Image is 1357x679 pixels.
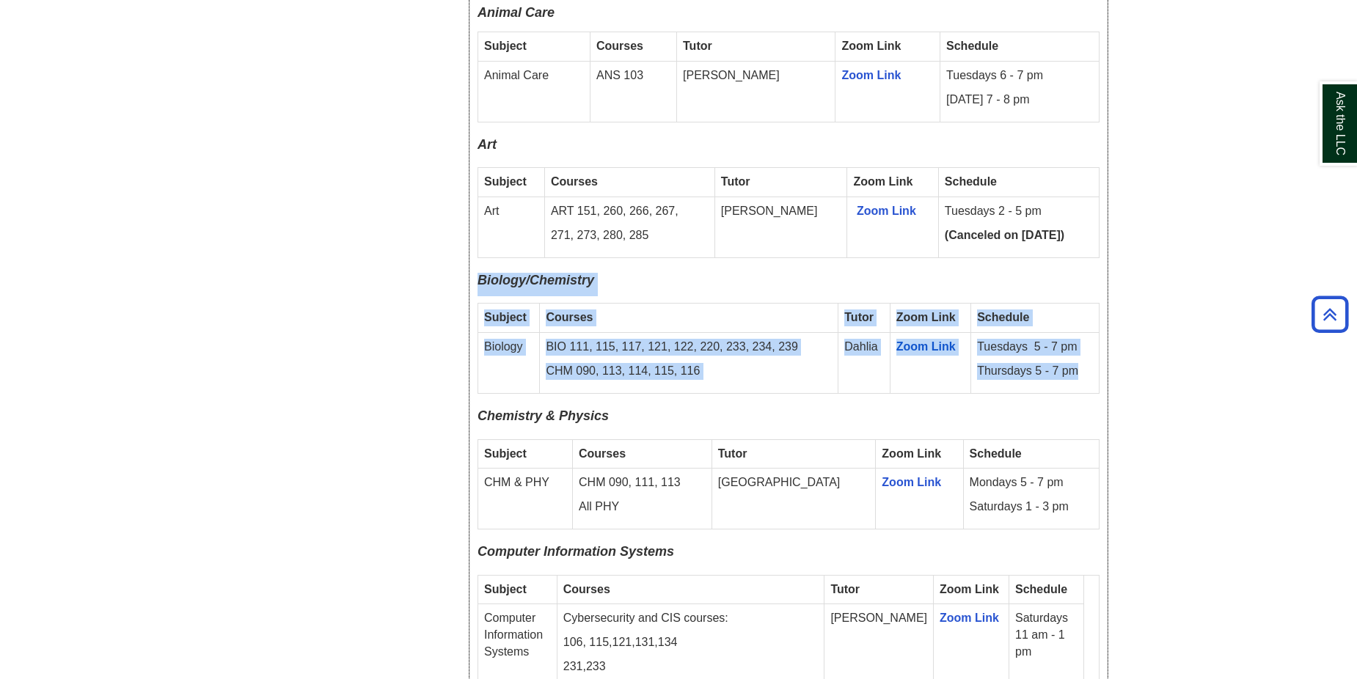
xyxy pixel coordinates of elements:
strong: Courses [546,311,593,323]
strong: Tutor [844,311,874,323]
strong: (Canceled on [DATE]) [945,229,1064,241]
strong: Courses [579,447,626,460]
td: Dahlia [838,333,890,394]
strong: Schedule [946,40,998,52]
a: Zoom Link [882,476,941,488]
p: BIO 111, 115, 117, 121, 122, 220, 233, 234, 239 [546,339,832,356]
strong: Subject [484,175,527,188]
strong: Courses [563,583,610,595]
strong: Subject [484,447,527,460]
p: Tuesdays 5 - 7 pm [977,339,1093,356]
p: CHM 090, 111, 113 [579,474,706,491]
p: Mondays 5 - 7 pm [970,474,1093,491]
p: Saturdays 1 - 3 pm [970,499,1093,515]
td: [PERSON_NAME] [714,197,847,258]
td: ANS 103 [590,62,676,122]
td: CHM & PHY [478,469,573,529]
span: Computer Information Systems [478,544,674,559]
strong: Courses [551,175,598,188]
td: Art [478,197,545,258]
strong: Zoom Link [882,447,941,460]
span: Art [478,137,497,152]
strong: Zoom Link [841,40,901,52]
strong: Subject [484,311,527,323]
td: [PERSON_NAME] [677,62,835,122]
strong: Courses [596,40,643,52]
span: Animal Care [478,5,555,20]
p: All PHY [579,499,706,515]
td: [GEOGRAPHIC_DATA] [712,469,876,529]
p: ART 151, 260, 266, 267, [551,203,709,220]
a: Zoom Link [841,69,901,81]
strong: Schedule [977,311,1029,323]
p: 231,233 [563,658,819,675]
p: Cybersecurity and CIS courses: [563,610,819,627]
strong: Zoom Link [896,311,956,323]
strong: Subject [484,583,527,595]
p: Tuesdays 6 - 7 pm [946,67,1093,84]
strong: Zoom Link [853,175,912,188]
p: [DATE] 7 - 8 pm [946,92,1093,109]
strong: Zoom Link [940,583,999,595]
strong: Schedule [970,447,1022,460]
td: Animal Care [478,62,590,122]
a: Zoom Link [940,612,999,624]
strong: Tutor [718,447,747,460]
strong: Schedule [1015,583,1067,595]
td: Biology [478,333,540,394]
strong: Tutor [683,40,712,52]
p: 271, 273, 280, 285 [551,227,709,244]
p: Thursdays 5 - 7 pm [977,363,1093,380]
strong: Tutor [721,175,750,188]
a: Zoom Link [896,340,956,353]
p: 106, 115,121,131,134 [563,634,819,651]
a: Zoom Link [857,205,916,217]
span: Chemistry & Physics [478,408,609,423]
p: Tuesdays 2 - 5 pm [945,203,1093,220]
strong: Schedule [945,175,997,188]
a: Back to Top [1306,304,1353,324]
p: CHM 090, 113, 114, 115, 116 [546,363,832,380]
span: Biology/Chemistry [478,273,594,287]
strong: Subject [484,40,527,52]
strong: Tutor [830,583,860,595]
